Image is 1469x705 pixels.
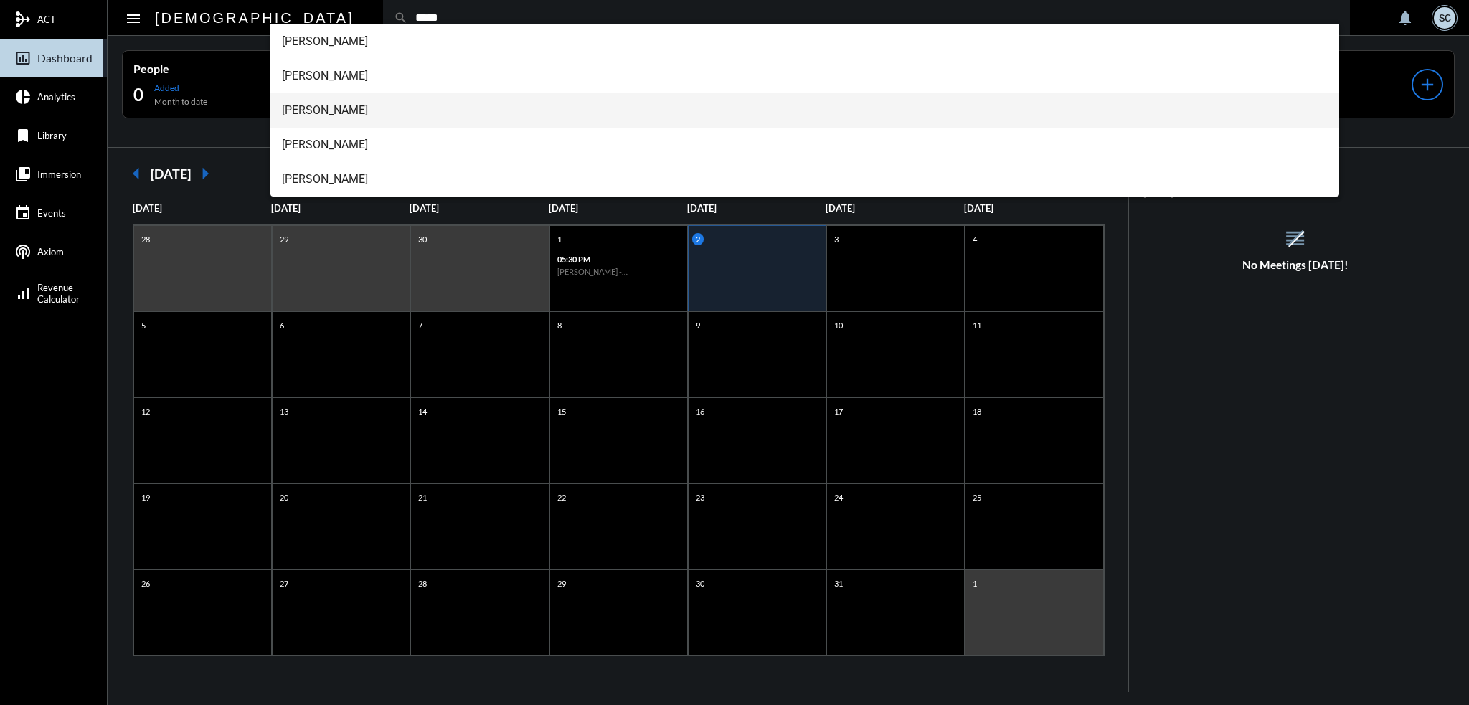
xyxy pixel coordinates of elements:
p: 30 [692,577,708,590]
p: 27 [276,577,292,590]
span: Axiom [37,246,64,257]
h2: [DEMOGRAPHIC_DATA] [155,6,354,29]
p: 11 [969,319,985,331]
p: [DATE] [826,202,964,214]
p: 24 [831,491,846,503]
p: 4 [969,233,981,245]
p: Added [154,82,207,93]
mat-icon: Side nav toggle icon [125,10,142,27]
p: 6 [276,319,288,331]
p: 3 [831,233,842,245]
p: 22 [554,491,570,503]
p: 10 [831,319,846,331]
mat-icon: signal_cellular_alt [14,285,32,302]
p: 16 [692,405,708,417]
p: 30 [415,233,430,245]
span: Immersion [37,169,81,180]
mat-icon: insert_chart_outlined [14,49,32,67]
h2: 0 [133,83,143,106]
span: Events [37,207,66,219]
mat-icon: reorder [1283,227,1307,250]
p: 25 [969,491,985,503]
span: [PERSON_NAME] [282,128,1328,162]
mat-icon: arrow_left [122,159,151,188]
p: 29 [554,577,570,590]
p: [DATE] [410,202,548,214]
p: 23 [692,491,708,503]
mat-icon: pie_chart [14,88,32,105]
span: [PERSON_NAME] [282,59,1328,93]
p: 12 [138,405,153,417]
mat-icon: mediation [14,11,32,28]
span: ACT [37,14,56,25]
p: 9 [692,319,704,331]
p: [DATE] [687,202,826,214]
p: 20 [276,491,292,503]
mat-icon: bookmark [14,127,32,144]
mat-icon: podcasts [14,243,32,260]
span: Dashboard [37,52,93,65]
p: 15 [554,405,570,417]
p: [DATE] [964,202,1102,214]
p: 2 [692,233,704,245]
p: [DATE] [271,202,410,214]
p: 5 [138,319,149,331]
p: 14 [415,405,430,417]
mat-icon: event [14,204,32,222]
h6: [PERSON_NAME] - [PERSON_NAME] - Relationship [557,267,680,276]
button: Toggle sidenav [119,4,148,32]
p: 26 [138,577,153,590]
p: Month to date [154,96,207,107]
p: [DATE] [133,202,271,214]
mat-icon: notifications [1397,9,1414,27]
mat-icon: collections_bookmark [14,166,32,183]
p: 18 [969,405,985,417]
p: 1 [969,577,981,590]
p: 29 [276,233,292,245]
span: [PERSON_NAME] [282,93,1328,128]
p: People [133,62,402,75]
mat-icon: arrow_right [191,159,219,188]
p: 28 [138,233,153,245]
p: 28 [415,577,430,590]
p: 17 [831,405,846,417]
span: [PERSON_NAME] [282,24,1328,59]
p: 21 [415,491,430,503]
div: SC [1434,7,1455,29]
h5: No Meetings [DATE]! [1129,258,1463,271]
p: 8 [554,319,565,331]
span: [PERSON_NAME] [282,162,1328,197]
span: Revenue Calculator [37,282,80,305]
p: 05:30 PM [557,255,680,264]
h2: [DATE] [151,166,191,181]
p: 1 [554,233,565,245]
p: 13 [276,405,292,417]
span: Library [37,130,67,141]
mat-icon: search [394,11,408,25]
p: 31 [831,577,846,590]
p: 7 [415,319,426,331]
p: [DATE] [549,202,687,214]
mat-icon: add [1417,75,1437,95]
p: 19 [138,491,153,503]
span: Analytics [37,91,75,103]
